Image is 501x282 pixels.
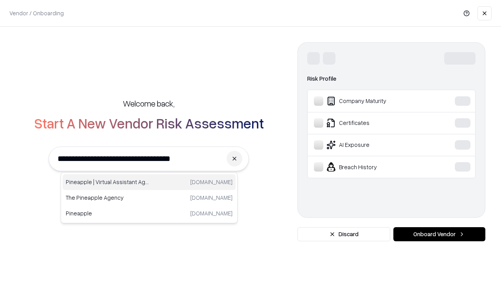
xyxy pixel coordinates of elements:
p: Vendor / Onboarding [9,9,64,17]
div: Suggestions [61,172,238,223]
button: Discard [297,227,390,241]
div: Certificates [314,118,431,128]
p: [DOMAIN_NAME] [190,178,232,186]
button: Onboard Vendor [393,227,485,241]
div: AI Exposure [314,140,431,150]
p: [DOMAIN_NAME] [190,209,232,217]
p: Pineapple | Virtual Assistant Agency [66,178,149,186]
p: Pineapple [66,209,149,217]
div: Company Maturity [314,96,431,106]
p: [DOMAIN_NAME] [190,193,232,202]
div: Breach History [314,162,431,172]
div: Risk Profile [307,74,476,83]
h5: Welcome back, [123,98,175,109]
p: The Pineapple Agency [66,193,149,202]
h2: Start A New Vendor Risk Assessment [34,115,264,131]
